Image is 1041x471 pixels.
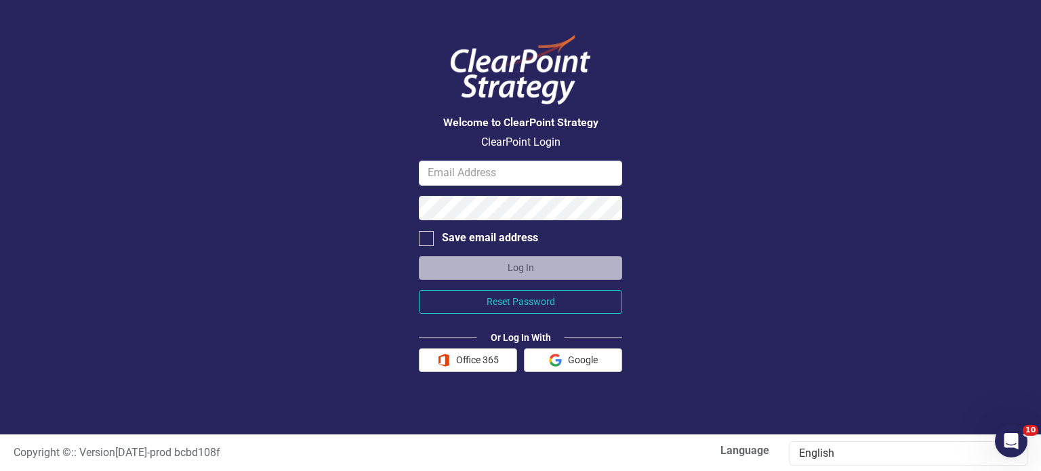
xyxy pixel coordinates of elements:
[419,161,622,186] input: Email Address
[439,27,602,113] img: ClearPoint Logo
[419,290,622,314] button: Reset Password
[531,443,769,459] label: Language
[419,117,622,129] h3: Welcome to ClearPoint Strategy
[3,445,520,461] div: :: Version [DATE] - prod bcbd108f
[442,230,538,246] div: Save email address
[437,354,450,367] img: Office 365
[549,354,562,367] img: Google
[799,446,1004,462] div: English
[1023,425,1038,436] span: 10
[14,446,71,459] span: Copyright ©
[419,135,622,150] p: ClearPoint Login
[419,256,622,280] button: Log In
[477,331,565,344] div: Or Log In With
[995,425,1027,457] iframe: Intercom live chat
[419,348,517,372] button: Office 365
[524,348,622,372] button: Google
